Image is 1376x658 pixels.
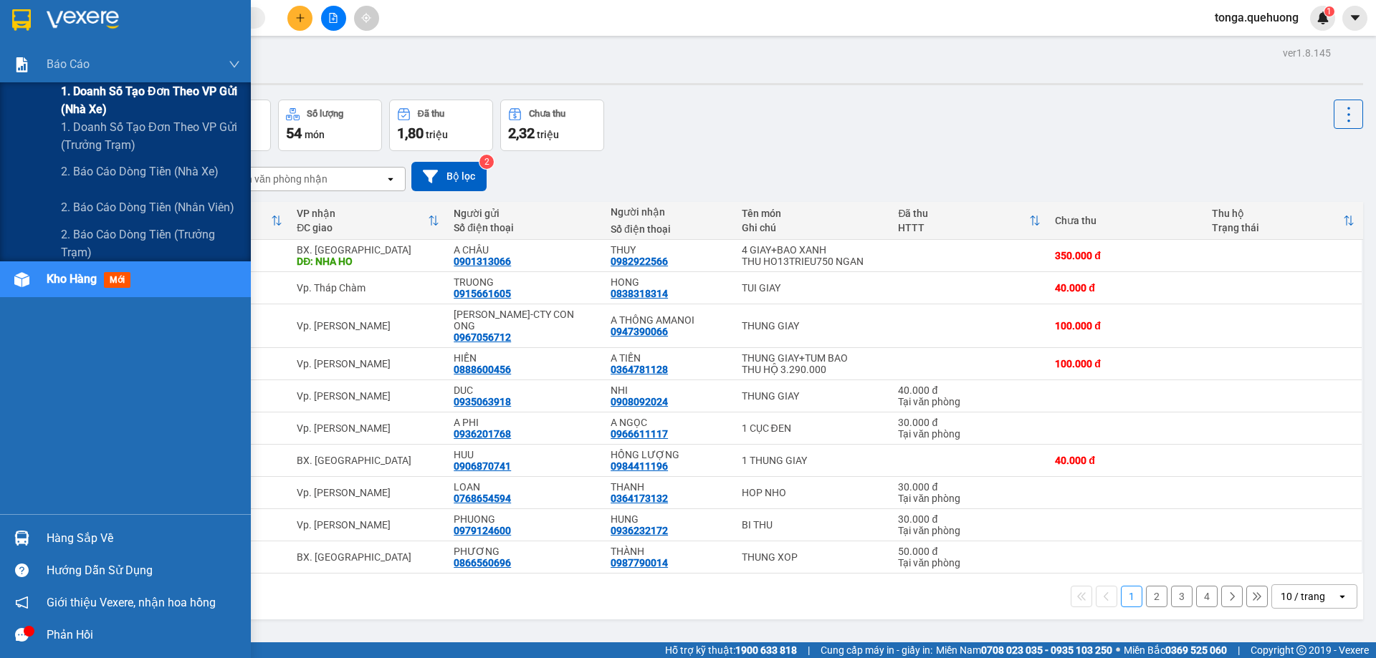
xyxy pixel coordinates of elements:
[742,208,884,219] div: Tên món
[305,129,325,140] span: món
[14,272,29,287] img: warehouse-icon
[735,644,797,656] strong: 1900 633 818
[229,59,240,70] span: down
[297,222,428,233] div: ĐC giao
[665,642,797,658] span: Hỗ trợ kỹ thuật:
[418,109,444,119] div: Đã thu
[454,222,596,233] div: Số điện thoại
[611,276,727,288] div: HONG
[61,82,240,118] span: 1. Doanh số tạo đơn theo VP gửi (nhà xe)
[1349,11,1362,24] span: caret-down
[328,13,338,23] span: file-add
[361,13,371,23] span: aim
[508,125,535,142] span: 2,32
[742,455,884,466] div: 1 THUNG GIAY
[426,129,448,140] span: triệu
[297,244,439,256] div: BX. [GEOGRAPHIC_DATA]
[1324,6,1334,16] sup: 1
[287,6,312,31] button: plus
[1317,11,1329,24] img: icon-new-feature
[454,309,596,332] div: DOAN-CTY CON ONG
[742,256,884,267] div: THU HO13TRIEU750 NGAN
[742,487,884,498] div: HOP NHO
[898,396,1041,407] div: Tại văn phòng
[1171,586,1193,607] button: 3
[1296,645,1306,655] span: copyright
[898,417,1041,428] div: 30.000 đ
[1055,282,1198,294] div: 40.000 đ
[898,481,1041,493] div: 30.000 đ
[385,173,396,185] svg: open
[454,460,511,472] div: 0906870741
[297,208,428,219] div: VP nhận
[821,642,932,658] span: Cung cấp máy in - giấy in:
[389,100,493,151] button: Đã thu1,80 triệu
[297,320,439,332] div: Vp. [PERSON_NAME]
[742,519,884,531] div: BI THU
[529,109,565,119] div: Chưa thu
[61,118,240,154] span: 1. Doanh số tạo đơn theo VP gửi (trưởng trạm)
[898,384,1041,396] div: 40.000 đ
[611,525,668,536] div: 0936232172
[898,493,1041,504] div: Tại văn phòng
[454,384,596,396] div: DUC
[454,557,511,569] div: 0866560696
[15,628,29,642] span: message
[611,481,727,493] div: THANH
[14,531,29,546] img: warehouse-icon
[611,352,727,364] div: A TIẾN
[61,226,240,261] span: 2. Báo cáo dòng tiền (trưởng trạm)
[611,460,668,472] div: 0984411196
[1205,202,1362,240] th: Toggle SortBy
[611,513,727,525] div: HUNG
[454,364,511,375] div: 0888600456
[286,125,302,142] span: 54
[479,155,494,169] sup: 2
[307,109,343,119] div: Số lượng
[1281,589,1325,604] div: 10 / trang
[15,563,29,577] span: question-circle
[297,519,439,531] div: Vp. [PERSON_NAME]
[1055,455,1198,466] div: 40.000 đ
[454,513,596,525] div: PHUONG
[898,546,1041,557] div: 50.000 đ
[742,222,884,233] div: Ghi chú
[611,288,668,299] div: 0838318314
[611,384,727,396] div: NHI
[1124,642,1227,658] span: Miền Bắc
[611,493,668,504] div: 0364173132
[104,272,130,288] span: mới
[297,390,439,402] div: Vp. [PERSON_NAME]
[61,198,234,216] span: 2. Báo cáo dòng tiền (nhân viên)
[611,244,727,256] div: THUY
[1146,586,1167,607] button: 2
[411,162,487,191] button: Bộ lọc
[898,428,1041,440] div: Tại văn phòng
[47,624,240,646] div: Phản hồi
[742,364,884,375] div: THU HỘ 3.290.000
[297,487,439,498] div: Vp. [PERSON_NAME]
[47,594,216,611] span: Giới thiệu Vexere, nhận hoa hồng
[454,244,596,256] div: A CHÂU
[454,493,511,504] div: 0768654594
[981,644,1112,656] strong: 0708 023 035 - 0935 103 250
[500,100,604,151] button: Chưa thu2,32 triệu
[742,352,884,364] div: THUNG GIAY+TUM BAO
[14,57,29,72] img: solution-icon
[454,396,511,407] div: 0935063918
[278,100,382,151] button: Số lượng54món
[15,596,29,609] span: notification
[47,55,90,73] span: Báo cáo
[12,9,31,31] img: logo-vxr
[611,396,668,407] div: 0908092024
[611,314,727,326] div: A THÔNG AMANOI
[611,428,668,440] div: 0966611117
[537,129,559,140] span: triệu
[808,642,810,658] span: |
[1165,644,1227,656] strong: 0369 525 060
[1055,358,1198,369] div: 100.000 đ
[321,6,346,31] button: file-add
[611,326,668,337] div: 0947390066
[1203,9,1310,26] span: tonga.quehuong
[454,208,596,219] div: Người gửi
